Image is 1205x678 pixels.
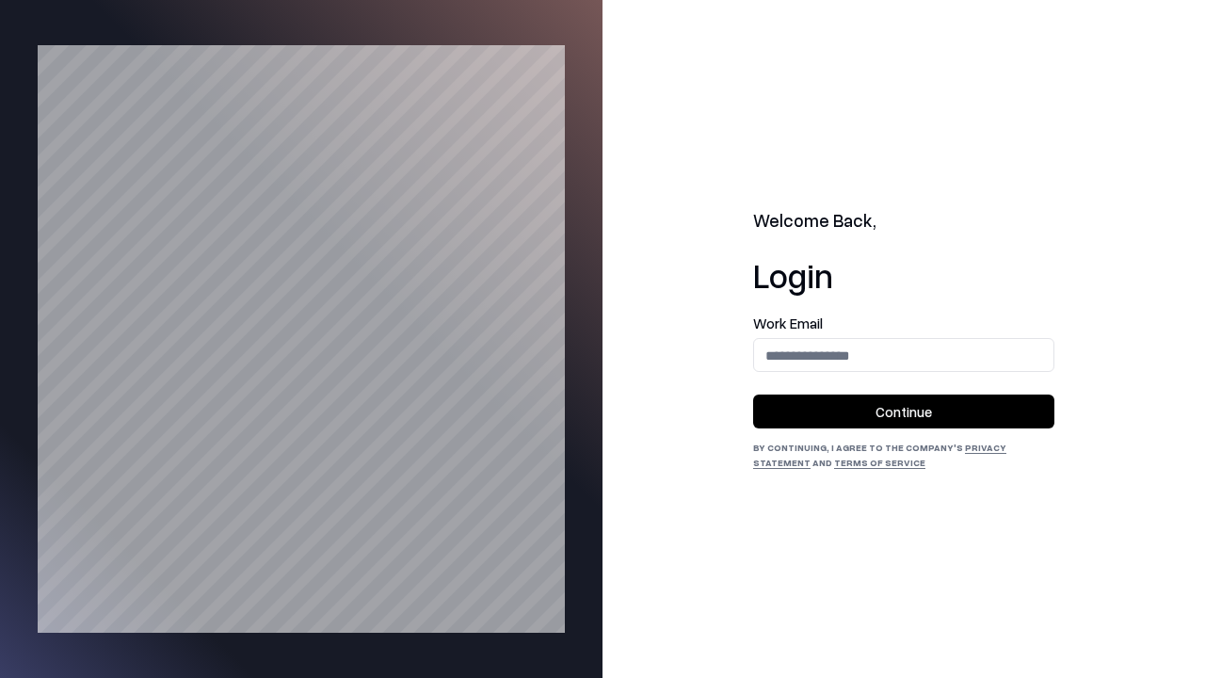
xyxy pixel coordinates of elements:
div: By continuing, I agree to the Company's and [753,440,1054,470]
button: Continue [753,395,1054,428]
a: Terms of Service [834,457,925,468]
h2: Welcome Back, [753,208,1054,234]
h1: Login [753,256,1054,294]
label: Work Email [753,316,1054,331]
